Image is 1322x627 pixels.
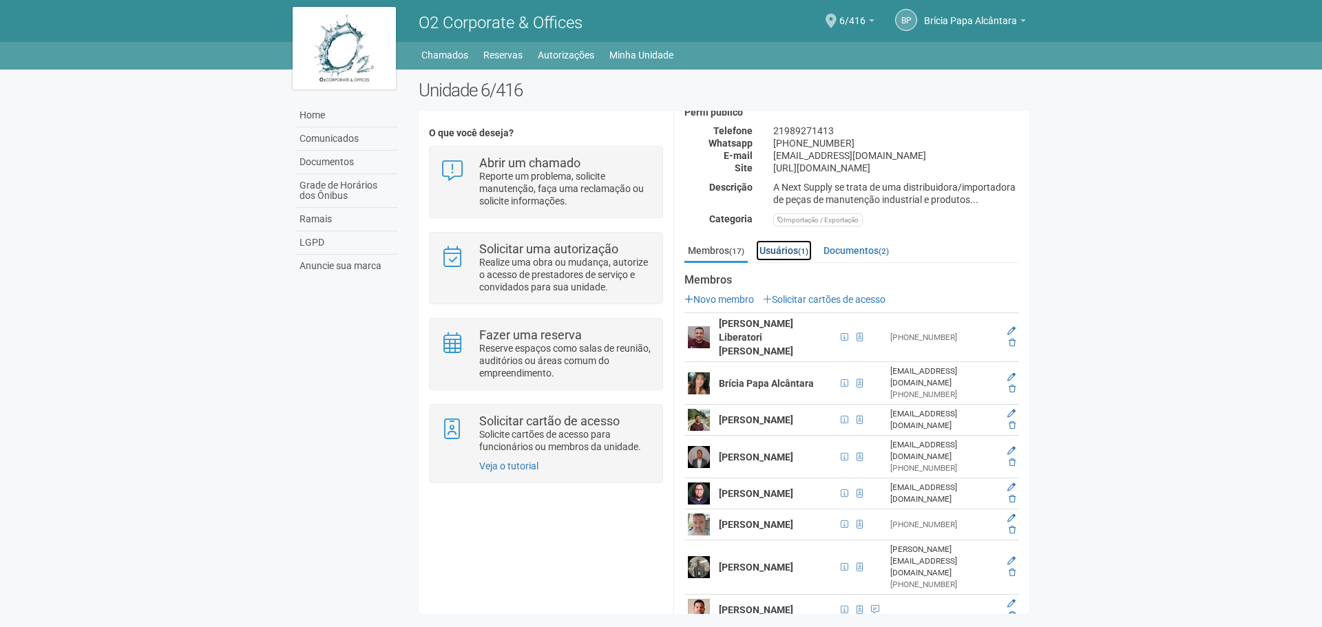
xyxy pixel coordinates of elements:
span: O2 Corporate & Offices [419,13,583,32]
div: [URL][DOMAIN_NAME] [763,162,1029,174]
a: Abrir um chamado Reporte um problema, solicite manutenção, faça uma reclamação ou solicite inform... [440,157,651,207]
a: Editar membro [1007,513,1016,523]
a: Grade de Horários dos Ônibus [296,174,398,208]
a: Excluir membro [1009,338,1016,348]
a: Membros(17) [684,240,748,263]
a: Autorizações [538,45,594,65]
a: Excluir membro [1009,610,1016,620]
a: Solicitar cartão de acesso Solicite cartões de acesso para funcionários ou membros da unidade. [440,415,651,453]
a: Ramais [296,208,398,231]
a: Home [296,104,398,127]
strong: Site [735,162,753,173]
div: [EMAIL_ADDRESS][DOMAIN_NAME] [890,482,998,505]
a: Editar membro [1007,409,1016,418]
a: BP [895,9,917,31]
span: 6/416 [839,2,865,26]
a: Documentos(2) [820,240,892,261]
a: Solicitar uma autorização Realize uma obra ou mudança, autorize o acesso de prestadores de serviç... [440,243,651,293]
img: user.png [688,372,710,394]
div: [EMAIL_ADDRESS][DOMAIN_NAME] [890,408,998,432]
strong: Solicitar uma autorização [479,242,618,256]
img: user.png [688,599,710,621]
strong: [PERSON_NAME] [719,519,793,530]
strong: [PERSON_NAME] [719,414,793,425]
img: user.png [688,482,710,504]
strong: [PERSON_NAME] Liberatori [PERSON_NAME] [719,318,793,357]
p: Realize uma obra ou mudança, autorize o acesso de prestadores de serviço e convidados para sua un... [479,256,652,293]
a: Reservas [483,45,523,65]
h4: O que você deseja? [429,128,662,138]
div: A Next Supply se trata de uma distribuidora/importadora de peças de manutenção industrial e produ... [763,181,1029,206]
img: user.png [688,556,710,578]
small: (2) [879,246,889,256]
img: user.png [688,409,710,431]
a: Excluir membro [1009,494,1016,504]
a: Brícia Papa Alcântara [924,17,1026,28]
a: Excluir membro [1009,458,1016,467]
a: Solicitar cartões de acesso [763,294,885,305]
img: user.png [688,513,710,535]
div: [PHONE_NUMBER] [890,519,998,531]
p: Reporte um problema, solicite manutenção, faça uma reclamação ou solicite informações. [479,170,652,207]
span: Brícia Papa Alcântara [924,2,1017,26]
strong: [PERSON_NAME] [719,604,793,615]
div: 21989271413 [763,125,1029,137]
div: [EMAIL_ADDRESS][DOMAIN_NAME] [890,365,998,389]
div: [PHONE_NUMBER] [890,579,998,591]
strong: Brícia Papa Alcântara [719,378,814,389]
img: user.png [688,326,710,348]
a: Fazer uma reserva Reserve espaços como salas de reunião, auditórios ou áreas comum do empreendime... [440,329,651,379]
a: Veja o tutorial [479,460,538,471]
a: Minha Unidade [609,45,673,65]
a: Excluir membro [1009,384,1016,394]
h4: Perfil público [684,107,1019,118]
small: (17) [729,246,744,256]
a: Excluir membro [1009,525,1016,535]
strong: Categoria [709,213,753,224]
div: [PHONE_NUMBER] [890,389,998,401]
strong: Abrir um chamado [479,156,580,170]
a: Editar membro [1007,599,1016,608]
div: Importação / Exportação [773,213,863,226]
h2: Unidade 6/416 [419,80,1029,100]
strong: [PERSON_NAME] [719,562,793,573]
a: Comunicados [296,127,398,151]
div: [PHONE_NUMBER] [763,137,1029,149]
strong: Membros [684,274,1019,286]
a: Anuncie sua marca [296,255,398,277]
a: Editar membro [1007,446,1016,456]
a: Editar membro [1007,556,1016,566]
div: [EMAIL_ADDRESS][DOMAIN_NAME] [763,149,1029,162]
a: Editar membro [1007,482,1016,492]
strong: Fazer uma reserva [479,328,582,342]
a: LGPD [296,231,398,255]
p: Solicite cartões de acesso para funcionários ou membros da unidade. [479,428,652,453]
div: [PHONE_NUMBER] [890,332,998,343]
img: logo.jpg [293,7,396,89]
a: Excluir membro [1009,421,1016,430]
strong: Solicitar cartão de acesso [479,414,620,428]
a: Chamados [421,45,468,65]
strong: Descrição [709,182,753,193]
strong: [PERSON_NAME] [719,488,793,499]
a: Novo membro [684,294,754,305]
strong: Telefone [713,125,753,136]
a: Editar membro [1007,326,1016,336]
a: 6/416 [839,17,874,28]
strong: [PERSON_NAME] [719,451,793,463]
a: Usuários(1) [756,240,812,261]
p: Reserve espaços como salas de reunião, auditórios ou áreas comum do empreendimento. [479,342,652,379]
a: Documentos [296,151,398,174]
strong: E-mail [724,150,753,161]
div: [EMAIL_ADDRESS][DOMAIN_NAME] [890,439,998,463]
small: (1) [798,246,808,256]
a: Excluir membro [1009,568,1016,577]
div: [PERSON_NAME][EMAIL_ADDRESS][DOMAIN_NAME] [890,544,998,579]
strong: Whatsapp [709,138,753,149]
img: user.png [688,446,710,468]
div: [PHONE_NUMBER] [890,463,998,474]
a: Editar membro [1007,372,1016,382]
